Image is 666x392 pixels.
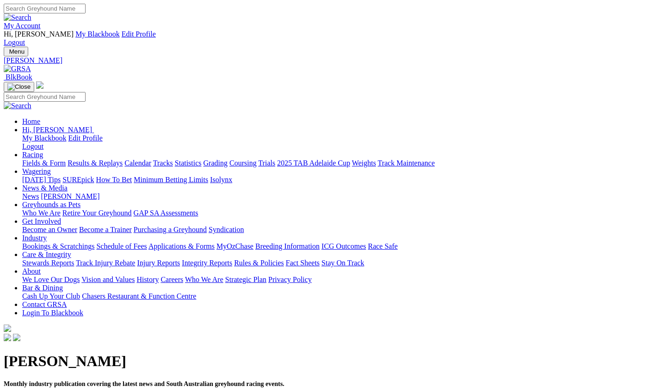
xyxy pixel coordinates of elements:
a: Rules & Policies [234,259,284,267]
a: Stay On Track [321,259,364,267]
a: Injury Reports [137,259,180,267]
div: Industry [22,242,662,251]
a: Careers [160,276,183,283]
a: My Account [4,22,41,30]
a: Track Injury Rebate [76,259,135,267]
div: Wagering [22,176,662,184]
a: Schedule of Fees [96,242,147,250]
a: Strategic Plan [225,276,266,283]
img: logo-grsa-white.png [36,81,43,89]
a: Home [22,117,40,125]
a: Minimum Betting Limits [134,176,208,184]
a: Who We Are [22,209,61,217]
a: Wagering [22,167,51,175]
a: Isolynx [210,176,232,184]
a: Who We Are [185,276,223,283]
span: Hi, [PERSON_NAME] [22,126,92,134]
input: Search [4,92,86,102]
a: History [136,276,159,283]
a: SUREpick [62,176,94,184]
img: logo-grsa-white.png [4,325,11,332]
a: How To Bet [96,176,132,184]
a: Bookings & Scratchings [22,242,94,250]
a: Become an Owner [22,226,77,233]
img: Search [4,102,31,110]
a: Statistics [175,159,202,167]
a: News & Media [22,184,68,192]
img: Search [4,13,31,22]
input: Search [4,4,86,13]
a: [DATE] Tips [22,176,61,184]
a: Edit Profile [122,30,156,38]
a: Logout [4,38,25,46]
div: Racing [22,159,662,167]
a: Become a Trainer [79,226,132,233]
a: My Blackbook [22,134,67,142]
a: Racing [22,151,43,159]
div: News & Media [22,192,662,201]
a: Breeding Information [255,242,320,250]
span: Hi, [PERSON_NAME] [4,30,74,38]
a: Coursing [229,159,257,167]
a: My Blackbook [75,30,120,38]
a: Retire Your Greyhound [62,209,132,217]
a: Purchasing a Greyhound [134,226,207,233]
div: Hi, [PERSON_NAME] [22,134,662,151]
div: Get Involved [22,226,662,234]
a: [PERSON_NAME] [4,56,662,65]
a: Chasers Restaurant & Function Centre [82,292,196,300]
img: GRSA [4,65,31,73]
a: Care & Integrity [22,251,71,258]
a: Bar & Dining [22,284,63,292]
img: Close [7,83,31,91]
img: facebook.svg [4,334,11,341]
a: Cash Up Your Club [22,292,80,300]
a: Stewards Reports [22,259,74,267]
div: Care & Integrity [22,259,662,267]
a: Hi, [PERSON_NAME] [22,126,94,134]
a: Edit Profile [68,134,103,142]
span: Monthly industry publication covering the latest news and South Australian greyhound racing events. [4,380,284,387]
div: About [22,276,662,284]
a: [PERSON_NAME] [41,192,99,200]
a: Get Involved [22,217,61,225]
a: Login To Blackbook [22,309,83,317]
div: My Account [4,30,662,47]
a: Contact GRSA [22,300,67,308]
span: BlkBook [6,73,32,81]
span: Menu [9,48,25,55]
a: Industry [22,234,47,242]
h1: [PERSON_NAME] [4,353,662,370]
a: Applications & Forms [148,242,215,250]
a: Results & Replays [68,159,123,167]
a: News [22,192,39,200]
a: Vision and Values [81,276,135,283]
a: GAP SA Assessments [134,209,198,217]
a: Tracks [153,159,173,167]
a: Track Maintenance [378,159,435,167]
a: Fields & Form [22,159,66,167]
a: BlkBook [4,73,32,81]
a: Calendar [124,159,151,167]
img: twitter.svg [13,334,20,341]
a: Logout [22,142,43,150]
a: Weights [352,159,376,167]
a: Fact Sheets [286,259,320,267]
div: Greyhounds as Pets [22,209,662,217]
a: Privacy Policy [268,276,312,283]
a: Trials [258,159,275,167]
a: Syndication [209,226,244,233]
a: Integrity Reports [182,259,232,267]
a: About [22,267,41,275]
a: Grading [203,159,228,167]
a: We Love Our Dogs [22,276,80,283]
button: Toggle navigation [4,82,34,92]
a: MyOzChase [216,242,253,250]
a: ICG Outcomes [321,242,366,250]
a: Race Safe [368,242,397,250]
a: Greyhounds as Pets [22,201,80,208]
div: Bar & Dining [22,292,662,300]
button: Toggle navigation [4,47,28,56]
a: 2025 TAB Adelaide Cup [277,159,350,167]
